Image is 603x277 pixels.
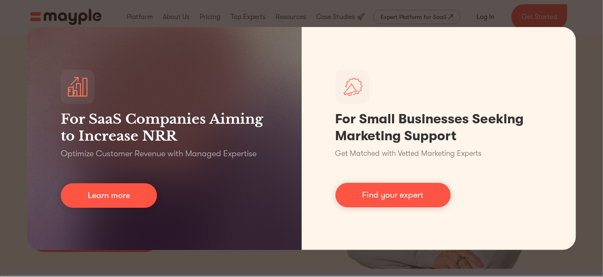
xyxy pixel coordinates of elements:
h1: For Small Businesses Seeking Marketing Support [335,111,543,144]
p: Optimize Customer Revenue with Managed Expertise [61,148,257,160]
h3: For SaaS Companies Aiming to Increase NRR [61,111,268,144]
a: Find your expert [335,183,451,207]
p: Get Matched with Vetted Marketing Experts [335,148,482,159]
a: Learn more [61,183,157,208]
